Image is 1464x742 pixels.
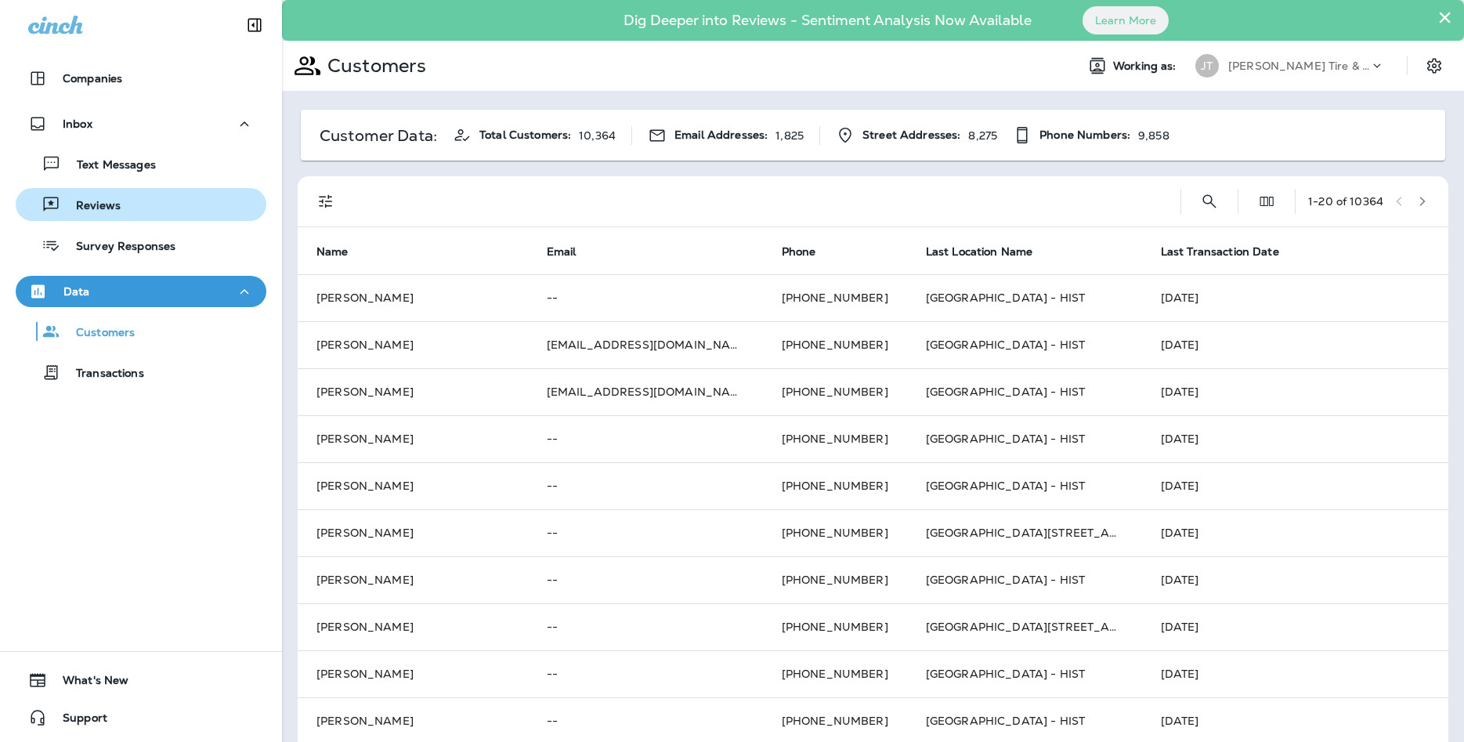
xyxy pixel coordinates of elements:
[316,245,349,259] span: Name
[763,462,907,509] td: [PHONE_NUMBER]
[1039,128,1130,142] span: Phone Numbers:
[926,620,1161,634] span: [GEOGRAPHIC_DATA][STREET_ADDRESS]
[782,245,816,259] span: Phone
[16,356,266,389] button: Transactions
[926,385,1085,399] span: [GEOGRAPHIC_DATA] - HIST
[578,18,1077,23] p: Dig Deeper into Reviews - Sentiment Analysis Now Available
[60,199,121,214] p: Reviews
[298,415,528,462] td: [PERSON_NAME]
[926,291,1085,305] span: [GEOGRAPHIC_DATA] - HIST
[16,702,266,733] button: Support
[60,240,175,255] p: Survey Responses
[1228,60,1369,72] p: [PERSON_NAME] Tire & Auto
[862,128,960,142] span: Street Addresses:
[926,479,1085,493] span: [GEOGRAPHIC_DATA] - HIST
[1083,6,1169,34] button: Learn More
[547,291,744,304] p: --
[763,368,907,415] td: [PHONE_NUMBER]
[16,63,266,94] button: Companies
[16,188,266,221] button: Reviews
[47,674,128,693] span: What's New
[60,367,144,382] p: Transactions
[763,650,907,697] td: [PHONE_NUMBER]
[926,667,1085,681] span: [GEOGRAPHIC_DATA] - HIST
[1142,274,1448,321] td: [DATE]
[1194,186,1225,217] button: Search Customers
[16,229,266,262] button: Survey Responses
[298,368,528,415] td: [PERSON_NAME]
[320,129,437,142] p: Customer Data:
[1142,556,1448,603] td: [DATE]
[926,338,1085,352] span: [GEOGRAPHIC_DATA] - HIST
[1308,195,1383,208] div: 1 - 20 of 10364
[1138,129,1169,142] p: 9,858
[547,244,597,259] span: Email
[782,244,837,259] span: Phone
[547,668,744,680] p: --
[968,129,997,142] p: 8,275
[547,245,577,259] span: Email
[298,603,528,650] td: [PERSON_NAME]
[1142,650,1448,697] td: [DATE]
[1142,509,1448,556] td: [DATE]
[528,368,763,415] td: [EMAIL_ADDRESS][DOMAIN_NAME]
[298,556,528,603] td: [PERSON_NAME]
[298,274,528,321] td: [PERSON_NAME]
[298,462,528,509] td: [PERSON_NAME]
[674,128,768,142] span: Email Addresses:
[298,650,528,697] td: [PERSON_NAME]
[1161,244,1300,259] span: Last Transaction Date
[310,186,342,217] button: Filters
[60,326,135,341] p: Customers
[775,129,804,142] p: 1,825
[16,664,266,696] button: What's New
[1161,245,1279,259] span: Last Transaction Date
[479,128,571,142] span: Total Customers:
[1420,52,1448,80] button: Settings
[63,72,122,85] p: Companies
[1142,321,1448,368] td: [DATE]
[63,118,92,130] p: Inbox
[47,711,107,730] span: Support
[547,715,744,727] p: --
[547,480,744,492] p: --
[1113,60,1180,73] span: Working as:
[763,321,907,368] td: [PHONE_NUMBER]
[16,276,266,307] button: Data
[16,315,266,348] button: Customers
[16,147,266,180] button: Text Messages
[763,603,907,650] td: [PHONE_NUMBER]
[1251,186,1282,217] button: Edit Fields
[298,509,528,556] td: [PERSON_NAME]
[579,129,616,142] p: 10,364
[763,556,907,603] td: [PHONE_NUMBER]
[547,574,744,586] p: --
[547,433,744,445] p: --
[16,108,266,139] button: Inbox
[1142,462,1448,509] td: [DATE]
[1142,368,1448,415] td: [DATE]
[321,54,426,78] p: Customers
[926,245,1033,259] span: Last Location Name
[547,621,744,633] p: --
[528,321,763,368] td: [EMAIL_ADDRESS][DOMAIN_NAME]
[1195,54,1219,78] div: JT
[763,509,907,556] td: [PHONE_NUMBER]
[233,9,277,41] button: Collapse Sidebar
[763,274,907,321] td: [PHONE_NUMBER]
[926,244,1054,259] span: Last Location Name
[1142,415,1448,462] td: [DATE]
[926,432,1085,446] span: [GEOGRAPHIC_DATA] - HIST
[1142,603,1448,650] td: [DATE]
[926,526,1161,540] span: [GEOGRAPHIC_DATA][STREET_ADDRESS]
[763,415,907,462] td: [PHONE_NUMBER]
[1437,5,1452,30] button: Close
[298,321,528,368] td: [PERSON_NAME]
[316,244,369,259] span: Name
[61,158,156,173] p: Text Messages
[63,285,90,298] p: Data
[547,527,744,539] p: --
[926,714,1085,728] span: [GEOGRAPHIC_DATA] - HIST
[926,573,1085,587] span: [GEOGRAPHIC_DATA] - HIST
